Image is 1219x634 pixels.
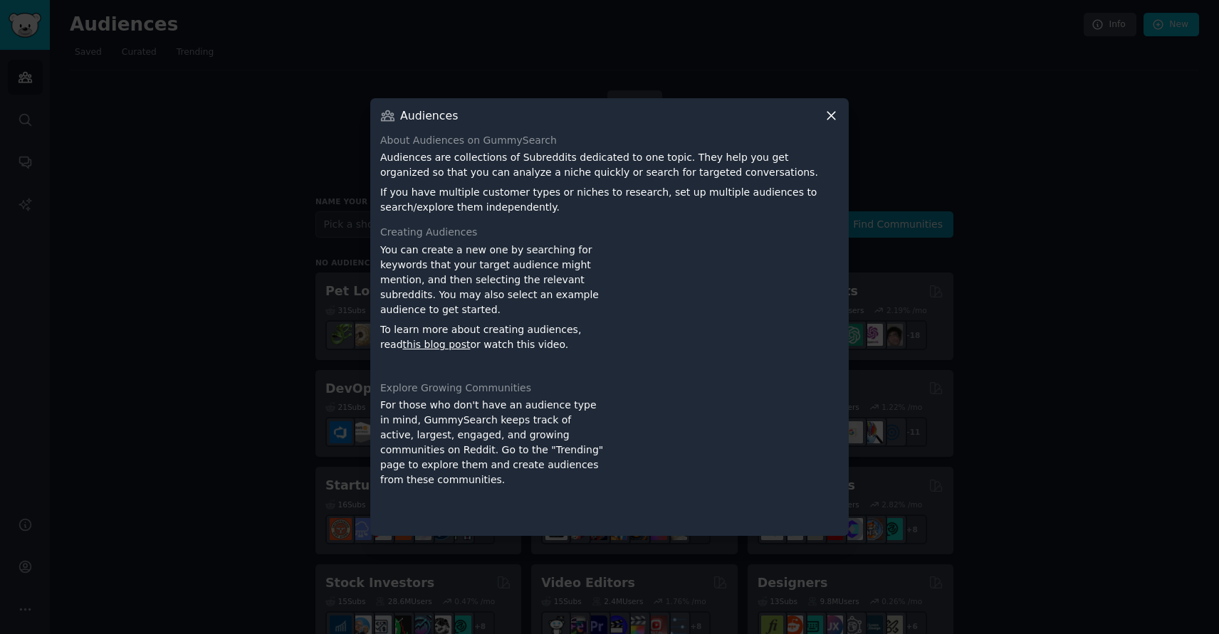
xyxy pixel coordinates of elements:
[380,150,839,180] p: Audiences are collections of Subreddits dedicated to one topic. They help you get organized so th...
[380,133,839,148] div: About Audiences on GummySearch
[380,381,839,396] div: Explore Growing Communities
[614,243,839,371] iframe: YouTube video player
[614,398,839,526] iframe: YouTube video player
[380,322,605,352] p: To learn more about creating audiences, read or watch this video.
[380,185,839,215] p: If you have multiple customer types or niches to research, set up multiple audiences to search/ex...
[403,339,471,350] a: this blog post
[400,108,458,123] h3: Audiences
[380,398,605,526] div: For those who don't have an audience type in mind, GummySearch keeps track of active, largest, en...
[380,225,839,240] div: Creating Audiences
[380,243,605,317] p: You can create a new one by searching for keywords that your target audience might mention, and t...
